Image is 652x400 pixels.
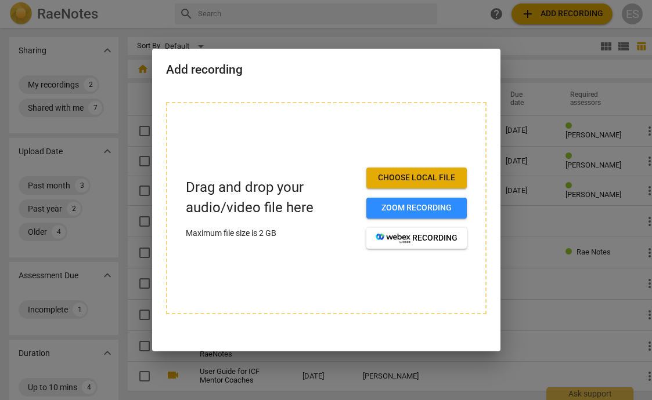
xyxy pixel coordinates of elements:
[366,198,467,219] button: Zoom recording
[376,172,458,184] span: Choose local file
[366,168,467,188] button: Choose local file
[186,177,357,218] p: Drag and drop your audio/video file here
[166,63,487,77] h2: Add recording
[366,228,467,249] button: recording
[186,227,357,239] p: Maximum file size is 2 GB
[376,202,458,214] span: Zoom recording
[376,232,458,244] span: recording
